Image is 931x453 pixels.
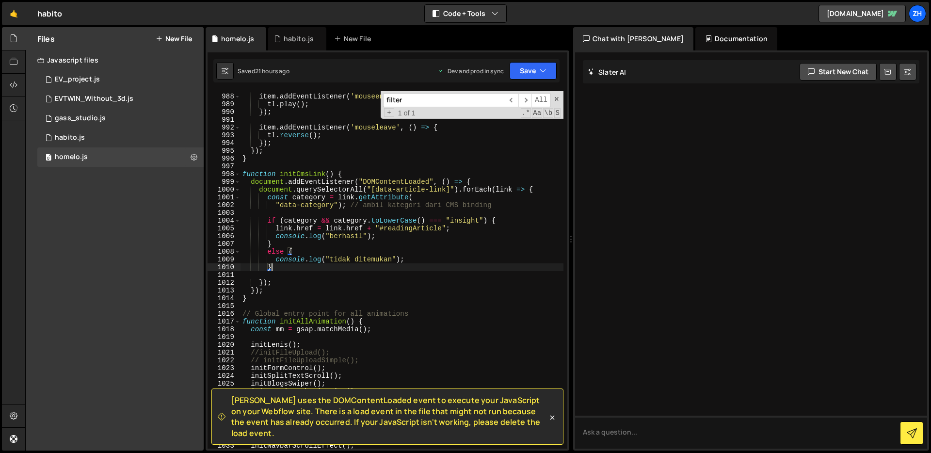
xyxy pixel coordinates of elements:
div: 1006 [208,232,241,240]
button: Start new chat [800,63,877,81]
div: 13378/40224.js [37,70,204,89]
div: 1014 [208,294,241,302]
div: New File [334,34,375,44]
a: [DOMAIN_NAME] [819,5,906,22]
div: 1019 [208,333,241,341]
div: 13378/33578.js [37,128,204,147]
div: 13378/43790.js [37,109,204,128]
div: 1026 [208,388,241,395]
div: 1028 [208,403,241,411]
div: 1023 [208,364,241,372]
div: EV_project.js [55,75,100,84]
button: New File [156,35,192,43]
span: Alt-Enter [531,93,551,107]
div: 993 [208,131,241,139]
div: 1017 [208,318,241,325]
div: 1008 [208,248,241,256]
div: 1012 [208,279,241,287]
div: 1033 [208,442,241,450]
div: 1001 [208,194,241,201]
div: 1010 [208,263,241,271]
div: 1020 [208,341,241,349]
div: gass_studio.js [55,114,106,123]
div: 992 [208,124,241,131]
div: 1015 [208,302,241,310]
span: CaseSensitive Search [532,108,542,118]
h2: Slater AI [588,67,626,77]
input: Search for [383,93,505,107]
div: 1030 [208,419,241,426]
div: 1011 [208,271,241,279]
div: 1002 [208,201,241,209]
div: 1018 [208,325,241,333]
div: Saved [238,67,289,75]
div: 1029 [208,411,241,419]
a: zh [909,5,926,22]
span: Search In Selection [554,108,561,118]
div: habito.js [284,34,314,44]
div: 13378/44011.js [37,147,204,167]
div: 1004 [208,217,241,225]
div: 21 hours ago [255,67,289,75]
a: 🤙 [2,2,26,25]
div: 1003 [208,209,241,217]
div: Documentation [695,27,777,50]
div: 995 [208,147,241,155]
div: Dev and prod in sync [438,67,504,75]
div: homelo.js [55,153,88,162]
div: 1007 [208,240,241,248]
div: EVTWIN_Without_3d.js [55,95,133,103]
div: 1021 [208,349,241,356]
div: 996 [208,155,241,162]
div: 994 [208,139,241,147]
div: 991 [208,116,241,124]
span: 0 [46,154,51,162]
div: 1013 [208,287,241,294]
button: Code + Tools [425,5,506,22]
div: Chat with [PERSON_NAME] [573,27,693,50]
div: 990 [208,108,241,116]
div: 1027 [208,395,241,403]
div: 13378/41195.js [37,89,204,109]
div: 1025 [208,380,241,388]
div: 997 [208,162,241,170]
span: ​ [505,93,518,107]
div: Javascript files [26,50,204,70]
span: Toggle Replace mode [384,108,394,117]
span: Whole Word Search [543,108,553,118]
div: 1000 [208,186,241,194]
h2: Files [37,33,55,44]
div: 999 [208,178,241,186]
div: 1005 [208,225,241,232]
div: 998 [208,170,241,178]
div: habito.js [55,133,85,142]
button: Save [510,62,557,80]
span: 1 of 1 [394,109,419,117]
div: 1024 [208,372,241,380]
div: habito [37,8,62,19]
span: [PERSON_NAME] uses the DOMContentLoaded event to execute your JavaScript on your Webflow site. Th... [231,395,547,438]
div: 1031 [208,426,241,434]
span: ​ [518,93,532,107]
div: 1032 [208,434,241,442]
div: 1022 [208,356,241,364]
div: 988 [208,93,241,100]
div: homelo.js [221,34,254,44]
div: 1009 [208,256,241,263]
div: 989 [208,100,241,108]
div: 1016 [208,310,241,318]
span: RegExp Search [521,108,531,118]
